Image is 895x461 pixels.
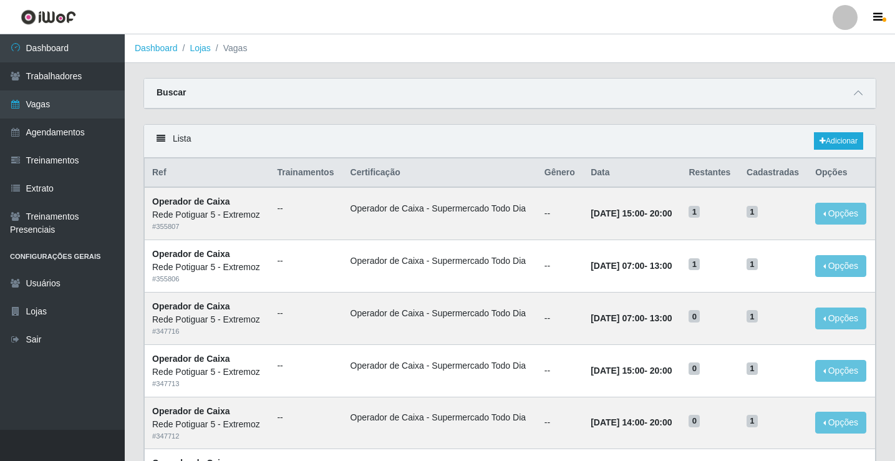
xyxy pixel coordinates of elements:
[815,360,866,382] button: Opções
[351,411,530,424] li: Operador de Caixa - Supermercado Todo Dia
[747,310,758,323] span: 1
[537,240,583,293] td: --
[152,249,230,259] strong: Operador de Caixa
[135,43,178,53] a: Dashboard
[152,326,262,337] div: # 347716
[689,206,700,218] span: 1
[537,158,583,188] th: Gênero
[537,187,583,240] td: --
[747,206,758,218] span: 1
[277,307,335,320] ul: --
[815,308,866,329] button: Opções
[650,261,672,271] time: 13:00
[591,261,672,271] strong: -
[145,158,270,188] th: Ref
[747,362,758,375] span: 1
[277,359,335,372] ul: --
[650,208,672,218] time: 20:00
[152,379,262,389] div: # 347713
[152,354,230,364] strong: Operador de Caixa
[152,274,262,284] div: # 355806
[537,344,583,397] td: --
[351,359,530,372] li: Operador de Caixa - Supermercado Todo Dia
[152,418,262,431] div: Rede Potiguar 5 - Extremoz
[211,42,248,55] li: Vagas
[689,415,700,427] span: 0
[650,417,672,427] time: 20:00
[125,34,895,63] nav: breadcrumb
[351,255,530,268] li: Operador de Caixa - Supermercado Todo Dia
[144,125,876,158] div: Lista
[277,255,335,268] ul: --
[537,397,583,449] td: --
[591,313,672,323] strong: -
[583,158,681,188] th: Data
[747,258,758,271] span: 1
[591,366,672,376] strong: -
[152,197,230,206] strong: Operador de Caixa
[152,208,262,221] div: Rede Potiguar 5 - Extremoz
[747,415,758,427] span: 1
[157,87,186,97] strong: Buscar
[277,202,335,215] ul: --
[739,158,808,188] th: Cadastradas
[689,310,700,323] span: 0
[815,203,866,225] button: Opções
[537,292,583,344] td: --
[152,301,230,311] strong: Operador de Caixa
[351,307,530,320] li: Operador de Caixa - Supermercado Todo Dia
[815,255,866,277] button: Opções
[591,366,644,376] time: [DATE] 15:00
[815,412,866,434] button: Opções
[591,208,644,218] time: [DATE] 15:00
[591,261,644,271] time: [DATE] 07:00
[591,208,672,218] strong: -
[689,362,700,375] span: 0
[269,158,342,188] th: Trainamentos
[591,313,644,323] time: [DATE] 07:00
[21,9,76,25] img: CoreUI Logo
[689,258,700,271] span: 1
[681,158,739,188] th: Restantes
[190,43,210,53] a: Lojas
[650,366,672,376] time: 20:00
[814,132,863,150] a: Adicionar
[152,431,262,442] div: # 347712
[808,158,875,188] th: Opções
[277,411,335,424] ul: --
[152,313,262,326] div: Rede Potiguar 5 - Extremoz
[152,261,262,274] div: Rede Potiguar 5 - Extremoz
[591,417,644,427] time: [DATE] 14:00
[591,417,672,427] strong: -
[650,313,672,323] time: 13:00
[152,406,230,416] strong: Operador de Caixa
[351,202,530,215] li: Operador de Caixa - Supermercado Todo Dia
[152,366,262,379] div: Rede Potiguar 5 - Extremoz
[152,221,262,232] div: # 355807
[343,158,537,188] th: Certificação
